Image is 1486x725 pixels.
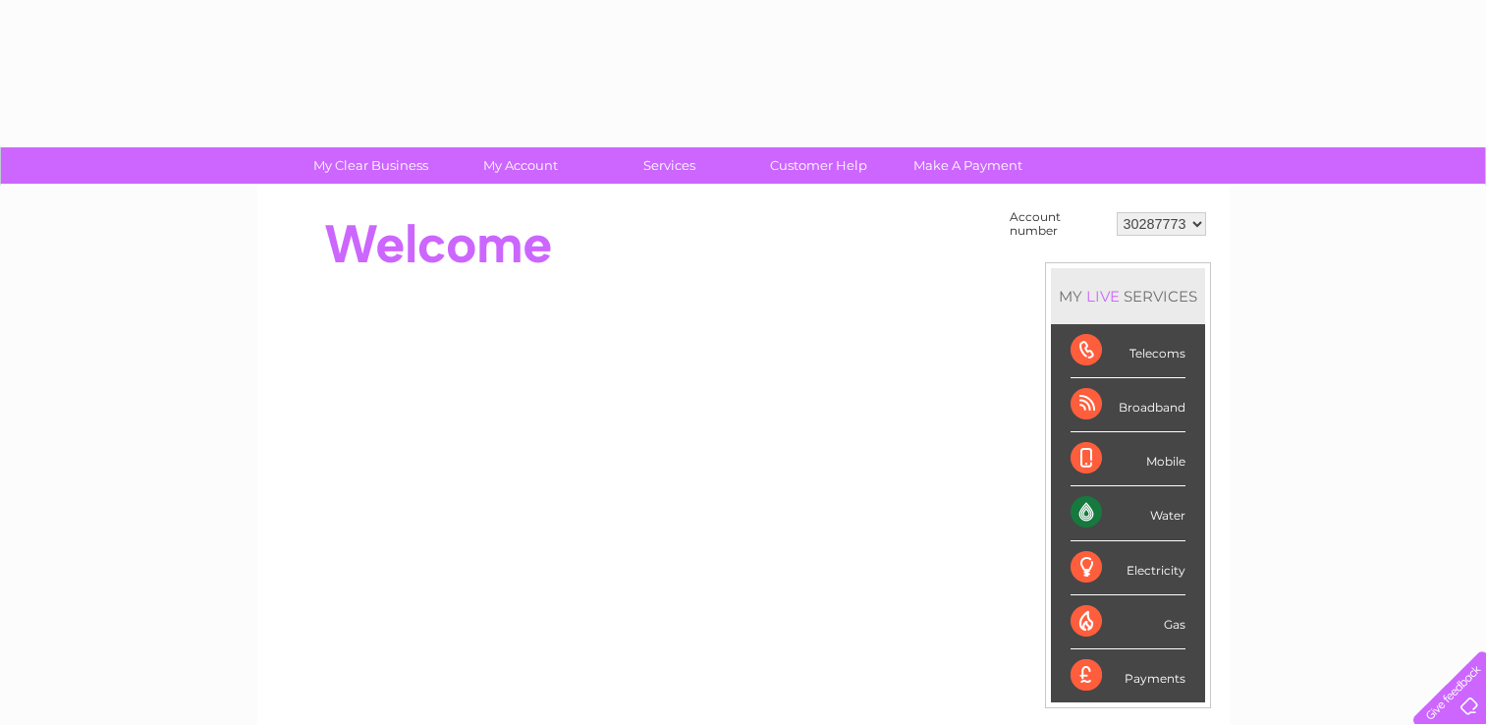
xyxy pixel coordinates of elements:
[588,147,750,184] a: Services
[1071,486,1185,540] div: Water
[439,147,601,184] a: My Account
[1082,287,1124,306] div: LIVE
[1071,595,1185,649] div: Gas
[1005,205,1112,243] td: Account number
[1071,649,1185,702] div: Payments
[887,147,1049,184] a: Make A Payment
[1071,378,1185,432] div: Broadband
[1071,324,1185,378] div: Telecoms
[738,147,900,184] a: Customer Help
[1051,268,1205,324] div: MY SERVICES
[1071,541,1185,595] div: Electricity
[1071,432,1185,486] div: Mobile
[290,147,452,184] a: My Clear Business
